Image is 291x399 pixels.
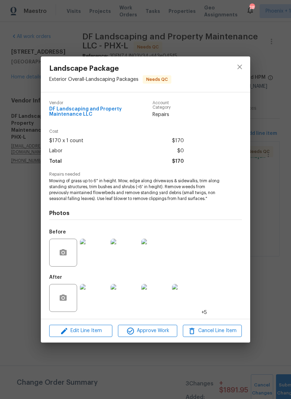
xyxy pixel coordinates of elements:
[143,76,171,83] span: Needs QC
[49,325,112,337] button: Edit Line Item
[51,327,110,335] span: Edit Line Item
[49,129,184,134] span: Cost
[177,146,184,156] span: $0
[185,327,240,335] span: Cancel Line Item
[49,65,171,72] span: Landscape Package
[201,309,207,316] span: +5
[49,77,139,82] span: Exterior Overall - Landscaping Packages
[49,210,242,217] h4: Photos
[49,107,152,117] span: DF Landscaping and Property Maintenance LLC
[49,230,66,235] h5: Before
[152,111,184,118] span: Repairs
[231,59,248,75] button: close
[49,146,62,156] span: Labor
[172,136,184,146] span: $170
[49,275,62,280] h5: After
[172,156,184,167] span: $170
[120,327,175,335] span: Approve Work
[183,325,242,337] button: Cancel Line Item
[49,101,152,105] span: Vendor
[152,101,184,110] span: Account Category
[49,178,223,201] span: Mowing of grass up to 6" in height. Mow, edge along driveways & sidewalks, trim along standing st...
[118,325,177,337] button: Approve Work
[49,136,83,146] span: $170 x 1 count
[249,4,254,11] div: 28
[49,156,62,167] span: Total
[49,172,242,177] span: Repairs needed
